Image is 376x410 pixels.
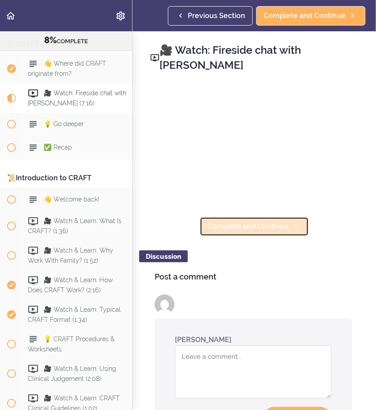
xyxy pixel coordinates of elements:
div: COMPLETE [11,35,121,46]
span: 🎥 Watch & Learn: How Does CRAFT Work? (2:16) [28,276,113,294]
h2: 🎥 Watch: Fireside chat with [PERSON_NAME] [150,43,358,73]
a: Previous Section [168,6,253,26]
span: 💡 Go deeper [44,120,84,127]
span: 💡 CRAFT Procedures & Worksheets [28,335,114,353]
textarea: Comment box [175,346,331,399]
span: Complete and Continue [207,221,289,232]
span: 🎥 Watch & Learn: Typical CRAFT Format (1:34) [28,306,121,323]
iframe: Video Player [150,86,358,203]
div: Discussion [139,250,188,262]
svg: Back to course curriculum [5,11,16,21]
span: 👋 Where did CRAFT originate from? [28,60,106,77]
span: 🎥 Watch & Learn: Using Clinical Judgement (2:08) [28,365,116,382]
a: Complete and Continue [256,6,365,26]
div: [PERSON_NAME] [175,335,232,345]
span: 🎥 Watch: Fireside chat with [PERSON_NAME] (7:16) [28,89,126,107]
h4: Post a comment [155,272,354,281]
a: Complete and Continue [200,217,309,236]
span: 🎥 Watch & Learn: What Is CRAFT? (1:36) [28,217,122,235]
img: Jody [155,294,175,314]
span: Previous Section [188,11,245,21]
svg: Settings Menu [115,11,126,21]
span: 8% [44,35,57,45]
span: 👋 Welcome back! [44,196,99,203]
span: ✅ Recap [44,144,72,151]
span: 🎥 Watch & Learn: Why Work With Family? (1:52) [28,247,113,264]
span: Complete and Continue [264,11,346,21]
